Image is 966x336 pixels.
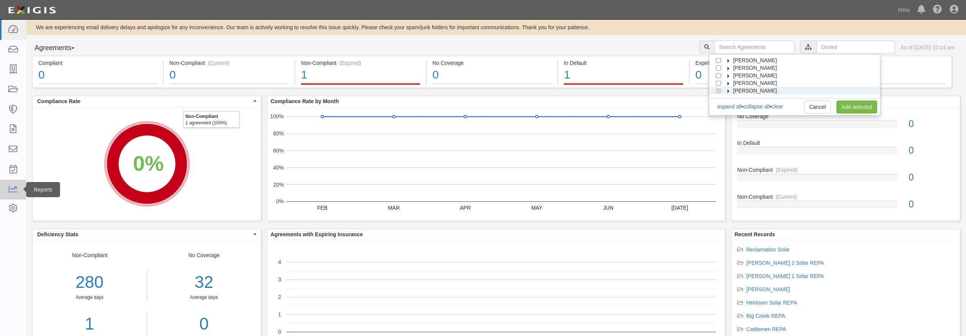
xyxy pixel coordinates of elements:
[714,41,794,53] input: Search Agreements
[153,270,256,294] div: 32
[903,144,960,157] div: 0
[733,57,777,63] span: [PERSON_NAME]
[273,181,284,187] text: 20%
[696,59,815,67] div: Expiring Insurance
[164,83,294,89] a: Non-Compliant(Current)0
[746,326,786,332] a: Cattlemen REPA
[27,24,966,31] div: We are experiencing email delivery delays and apologize for any inconvenience. Our team is active...
[273,148,284,154] text: 60%
[603,205,613,211] text: JUN
[278,294,281,300] text: 2
[270,113,284,119] text: 100%
[153,312,256,336] a: 0
[746,273,824,279] a: [PERSON_NAME] 1 Solar REPA
[301,67,420,83] div: 1
[278,311,281,317] text: 1
[696,67,815,83] div: 0
[776,166,797,174] div: (Expired)
[270,98,339,104] b: Compliance Rate by Month
[827,67,946,83] div: 0
[270,231,363,237] b: Agreements with Expiring Insurance
[717,103,783,110] div: • •
[564,67,683,83] div: 1
[38,67,157,83] div: 0
[295,83,426,89] a: Non-Compliant(Expired)1
[746,286,790,292] a: [PERSON_NAME]
[276,198,284,204] text: 0%
[133,148,164,179] div: 0%
[33,294,147,301] div: Average days
[183,111,240,128] div: 1 agreement (100%)
[772,104,783,110] a: clear
[153,294,256,301] div: Average days
[388,205,400,211] text: MAR
[746,247,790,253] a: Reclamation Solar
[38,59,157,67] div: Compliant
[732,113,960,120] div: No Coverage
[33,107,261,221] svg: A chart.
[278,259,281,265] text: 4
[37,231,251,238] span: Deficiency Stats
[746,260,824,266] a: [PERSON_NAME] 2 Solar REPA
[301,59,420,67] div: Non-Compliant (Expired)
[903,198,960,211] div: 0
[836,100,877,113] a: Add selected
[776,193,797,201] div: (Current)
[903,117,960,131] div: 0
[169,67,289,83] div: 0
[26,182,60,197] div: Reports
[733,88,777,94] span: [PERSON_NAME]
[278,329,281,335] text: 0
[746,313,785,319] a: Big Creek REPA
[733,72,777,79] span: [PERSON_NAME]
[33,270,147,294] div: 280
[690,83,821,89] a: Expiring Insurance0
[37,97,251,105] span: Compliance Rate
[933,5,942,14] i: Help Center - Complianz
[717,104,741,110] a: expand all
[732,166,960,174] div: Non-Compliant
[273,165,284,171] text: 40%
[816,41,895,53] input: Orsted
[185,114,218,119] b: Non-Compliant
[531,205,543,211] text: MAY
[821,83,952,89] a: Pending Review0
[432,67,552,83] div: 0
[894,2,914,17] a: Meta
[267,107,725,221] svg: A chart.
[558,83,689,89] a: In Default1
[743,104,770,110] a: collapse all
[901,44,955,51] div: As of [DATE] 10:14 am
[6,3,58,17] img: logo-5460c22ac91f19d4615b14bd174203de0afe785f0fc80cf4dbbc73dc1793850b.png
[732,139,960,147] div: In Default
[733,65,777,71] span: [PERSON_NAME]
[732,193,960,201] div: Non-Compliant
[33,229,261,240] button: Deficiency Stats
[804,100,831,113] a: Cancel
[33,96,261,107] button: Compliance Rate
[460,205,471,211] text: APR
[32,83,163,89] a: Compliant0
[33,312,147,336] a: 1
[564,59,683,67] div: In Default
[733,80,777,86] span: [PERSON_NAME]
[278,276,281,283] text: 3
[32,41,89,56] button: Agreements
[737,193,954,214] a: Non-Compliant(Current)0
[208,59,229,67] div: (Current)
[427,83,557,89] a: No Coverage0
[903,171,960,184] div: 0
[340,59,361,67] div: (Expired)
[735,231,775,237] b: Recent Records
[737,166,954,193] a: Non-Compliant(Expired)0
[827,59,946,67] div: Pending Review
[746,300,797,306] a: Heirloom Solar REPA
[432,59,552,67] div: No Coverage
[737,113,954,140] a: No Coverage0
[169,59,289,67] div: Non-Compliant (Current)
[317,205,327,211] text: FEB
